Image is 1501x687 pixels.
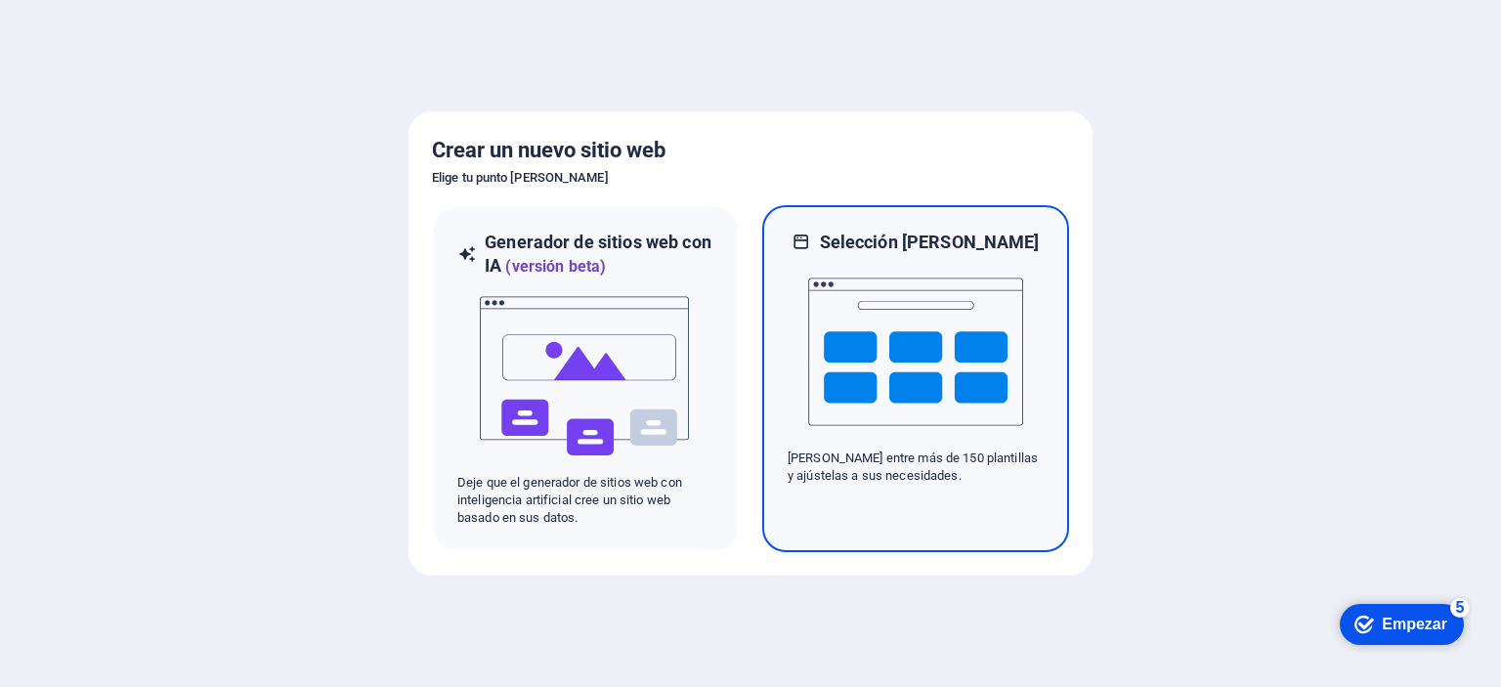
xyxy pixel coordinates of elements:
[126,5,135,21] font: 5
[432,170,609,185] font: Elige tu punto [PERSON_NAME]
[457,475,682,525] font: Deje que el generador de sitios web con inteligencia artificial cree un sitio web basado en sus d...
[505,257,606,276] font: (versión beta)
[788,451,1038,483] font: [PERSON_NAME] entre más de 150 plantillas y ajústelas a sus necesidades.
[10,10,134,51] div: Empezar Quedan 5 elementos, 0 % completado
[762,205,1069,552] div: Selección [PERSON_NAME][PERSON_NAME] entre más de 150 plantillas y ajústelas a sus necesidades.
[432,205,739,552] div: Generador de sitios web con IA(versión beta)aiDeje que el generador de sitios web con inteligenci...
[478,279,693,474] img: ai
[52,21,117,38] font: Empezar
[485,232,711,276] font: Generador de sitios web con IA
[432,138,665,162] font: Crear un nuevo sitio web
[820,232,1040,252] font: Selección [PERSON_NAME]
